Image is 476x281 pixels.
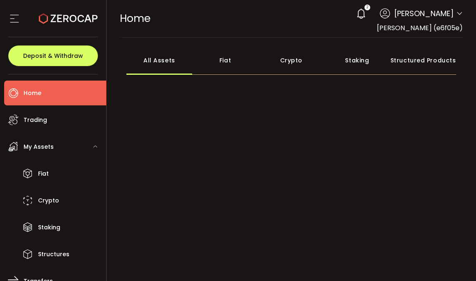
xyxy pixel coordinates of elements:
[324,46,390,75] div: Staking
[120,11,150,26] span: Home
[38,248,69,260] span: Structures
[390,46,456,75] div: Structured Products
[377,23,463,33] span: [PERSON_NAME] (e6f05e)
[38,195,59,207] span: Crypto
[8,45,98,66] button: Deposit & Withdraw
[23,53,83,59] span: Deposit & Withdraw
[24,141,54,153] span: My Assets
[192,46,258,75] div: Fiat
[24,114,47,126] span: Trading
[126,46,193,75] div: All Assets
[258,46,324,75] div: Crypto
[367,5,368,10] span: 2
[24,87,41,99] span: Home
[38,221,60,233] span: Staking
[394,8,454,19] span: [PERSON_NAME]
[38,168,49,180] span: Fiat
